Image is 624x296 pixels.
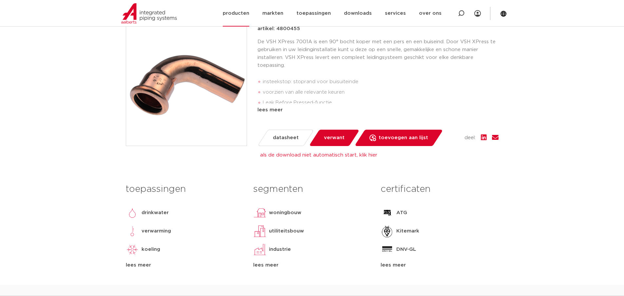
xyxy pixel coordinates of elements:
li: Leak Before Pressed-functie [263,98,499,108]
img: industrie [253,243,266,256]
div: lees meer [381,261,498,269]
img: verwarming [126,225,139,238]
img: woningbouw [253,206,266,219]
p: Kitemark [396,227,419,235]
p: verwarming [142,227,171,235]
p: artikel: 4800455 [257,25,300,33]
p: woningbouw [269,209,301,217]
img: DNV-GL [381,243,394,256]
a: datasheet [257,130,314,146]
img: utiliteitsbouw [253,225,266,238]
img: Product Image for VSH XPress Koper bocht 90° FØ 22 [126,25,247,146]
span: datasheet [273,133,299,143]
p: DNV-GL [396,246,416,253]
p: drinkwater [142,209,169,217]
span: deel: [464,134,476,142]
a: als de download niet automatisch start, klik hier [260,153,377,157]
p: ATG [396,209,407,217]
h3: toepassingen [126,183,243,196]
li: insteekstop: stoprand voor buisuiteinde [263,77,499,87]
div: lees meer [253,261,371,269]
li: voorzien van alle relevante keuren [263,87,499,98]
div: lees meer [126,261,243,269]
div: lees meer [257,106,499,114]
span: toevoegen aan lijst [379,133,428,143]
p: De VSH XPress 7001A is een 90° bocht koper met een pers en een buiseind. Door VSH XPress te gebru... [257,38,499,69]
img: ATG [381,206,394,219]
h3: segmenten [253,183,371,196]
img: Kitemark [381,225,394,238]
h3: certificaten [381,183,498,196]
p: industrie [269,246,291,253]
a: verwant [309,130,359,146]
img: koeling [126,243,139,256]
img: drinkwater [126,206,139,219]
p: utiliteitsbouw [269,227,304,235]
span: verwant [324,133,345,143]
p: koeling [142,246,160,253]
